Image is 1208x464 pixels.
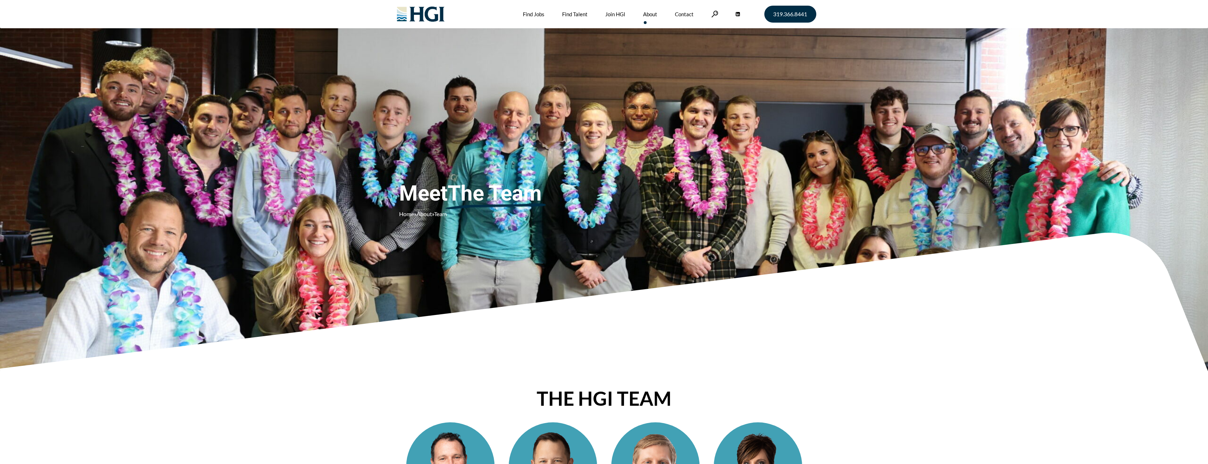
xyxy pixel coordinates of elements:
[399,210,414,217] a: Home
[416,210,432,217] a: About
[434,210,447,217] span: Team
[399,210,447,217] span: » »
[764,6,816,23] a: 319.366.8441
[773,11,807,17] span: 319.366.8441
[403,389,806,408] h2: THE HGI TEAM
[399,181,590,206] span: Meet
[711,11,718,17] a: Search
[448,181,542,206] u: The Team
